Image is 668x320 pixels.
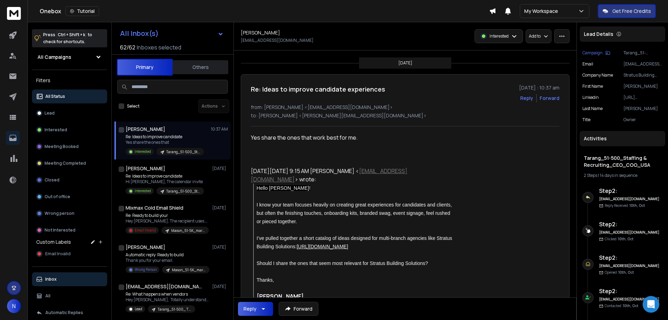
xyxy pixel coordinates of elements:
[605,203,645,208] p: Reply Received
[40,6,489,16] div: Onebox
[172,267,205,273] p: Mason_51-5K_marketing_Palm [GEOGRAPHIC_DATA] [GEOGRAPHIC_DATA]
[212,284,228,289] p: [DATE]
[126,291,209,297] p: Re: What happens when vendors
[32,140,107,154] button: Meeting Booked
[238,302,273,316] button: Reply
[251,84,385,94] h1: Re: Ideas to improve candidate experiences
[257,235,454,249] span: I’ve pulled together a short catalog of ideas designed for multi-branch agencies like Stratus Bui...
[126,218,209,224] p: Hey [PERSON_NAME], The recipient uses Mixmax
[126,179,204,185] p: Hi [PERSON_NAME], The calendar invite
[297,244,348,249] span: [URL][DOMAIN_NAME]
[623,303,638,308] span: 10th, Oct
[251,104,559,111] p: from: [PERSON_NAME] <[EMAIL_ADDRESS][DOMAIN_NAME]>
[45,251,71,257] span: Email Invalid
[32,223,107,237] button: Not Interested
[618,236,634,241] span: 10th, Oct
[612,8,651,15] p: Get Free Credits
[211,126,228,132] p: 10:37 AM
[137,43,181,52] h3: Inboxes selected
[257,260,428,266] span: Should I share the ones that seem most relevant for Stratus Building Solutions?
[582,72,613,78] p: Company Name
[126,252,209,258] p: Automatic reply: Ready to build
[623,84,662,89] p: [PERSON_NAME]
[166,189,200,194] p: Tarang_51-500_Staffing & Recruiting_CEO_COO_USA
[582,50,603,56] p: Campaign
[45,110,55,116] p: Lead
[599,253,660,262] h6: Step 2 :
[45,293,50,299] p: All
[126,244,165,251] h1: [PERSON_NAME]
[599,230,660,235] h6: [EMAIL_ADDRESS][DOMAIN_NAME]
[126,134,204,140] p: Re: Ideas to improve candidate
[135,149,151,154] p: Interested
[38,54,71,61] h1: All Campaigns
[584,173,661,178] div: |
[618,270,634,275] span: 10th, Oct
[582,50,610,56] button: Campaign
[629,203,645,208] span: 10th, Oct
[45,127,67,133] p: Interested
[32,50,107,64] button: All Campaigns
[126,173,204,179] p: Re: Ideas to improve candidate
[241,29,280,36] h1: [PERSON_NAME]
[32,190,107,204] button: Out of office
[623,72,662,78] p: Stratus Building Solutions
[135,306,142,312] p: Lead
[212,244,228,250] p: [DATE]
[279,302,318,316] button: Forward
[43,31,92,45] p: Press to check for shortcuts.
[127,103,140,109] label: Select
[166,149,200,155] p: Tarang_51-500_Staffing & Recruiting_CEO_COO_USA
[599,220,660,228] h6: Step 2 :
[32,89,107,103] button: All Status
[520,95,533,102] button: Reply
[45,276,57,282] p: Inbox
[598,4,656,18] button: Get Free Credits
[582,106,603,111] p: Last Name
[126,283,202,290] h1: [EMAIL_ADDRESS][DOMAIN_NAME]
[582,95,599,100] p: linkedin
[599,187,660,195] h6: Step 2 :
[7,299,21,313] button: N
[45,310,83,315] p: Automatic Replies
[32,206,107,220] button: Wrong person
[540,95,559,102] div: Forward
[45,177,59,183] p: Closed
[32,272,107,286] button: Inbox
[114,26,229,40] button: All Inbox(s)
[45,144,79,149] p: Meeting Booked
[57,31,86,39] span: Ctrl + Shift + k
[32,123,107,137] button: Interested
[623,61,662,67] p: [EMAIL_ADDRESS][DOMAIN_NAME]
[251,133,454,158] div: Yes share the ones that work best for me.
[605,270,634,275] p: Opened
[45,94,65,99] p: All Status
[126,165,165,172] h1: [PERSON_NAME]
[600,172,637,178] span: 14 days in sequence
[580,131,665,146] div: Activities
[605,303,638,309] p: Contacted
[126,213,209,218] p: Re: Ready to build your
[584,155,661,169] h1: Tarang_51-500_Staffing & Recruiting_CEO_COO_USA
[257,202,453,224] span: I know your team focuses heavily on creating great experiences for candidates and clients, but of...
[398,60,412,66] p: [DATE]
[599,196,660,202] h6: [EMAIL_ADDRESS][DOMAIN_NAME]
[32,247,107,261] button: Email Invalid
[173,60,228,75] button: Others
[582,117,590,123] p: title
[32,106,107,120] button: Lead
[212,166,228,171] p: [DATE]
[126,297,209,303] p: Hey [PERSON_NAME], Totally understand, keeping vendors
[241,38,313,43] p: [EMAIL_ADDRESS][DOMAIN_NAME]
[599,297,660,302] h6: [EMAIL_ADDRESS][DOMAIN_NAME]
[643,296,659,313] div: Open Intercom Messenger
[244,305,256,312] div: Reply
[605,236,634,242] p: Clicked
[257,292,304,300] strong: [PERSON_NAME]
[582,84,603,89] p: First Name
[45,211,74,216] p: Wrong person
[45,194,70,200] p: Out of office
[623,50,662,56] p: Tarang_51-500_Staffing & Recruiting_CEO_COO_USA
